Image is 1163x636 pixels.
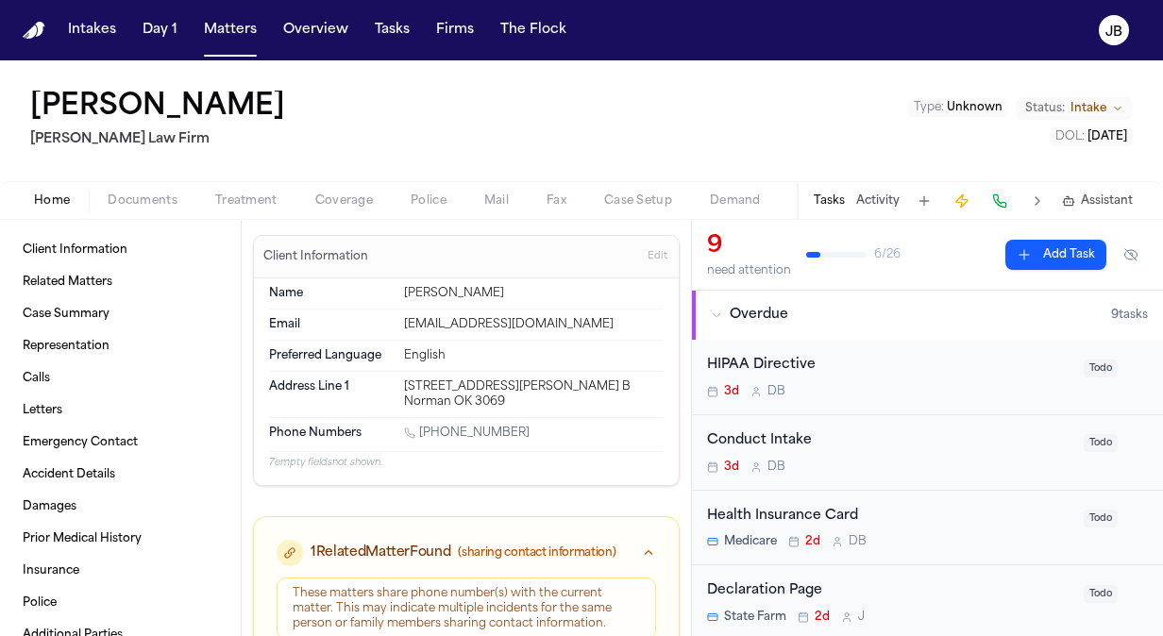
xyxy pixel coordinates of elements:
[1081,193,1133,209] span: Assistant
[484,193,509,209] span: Mail
[730,306,788,325] span: Overdue
[269,348,393,363] dt: Preferred Language
[404,379,664,410] div: [STREET_ADDRESS][PERSON_NAME] B Norman OK 3069
[254,517,679,577] button: 1RelatedMatterFound(sharing contact information)
[949,188,975,214] button: Create Immediate Task
[411,193,447,209] span: Police
[710,193,761,209] span: Demand
[196,13,264,47] button: Matters
[805,534,820,549] span: 2d
[404,317,664,332] div: [EMAIL_ADDRESS][DOMAIN_NAME]
[707,231,791,261] div: 9
[1087,131,1127,142] span: [DATE]
[23,22,45,40] a: Home
[15,492,226,522] a: Damages
[1016,97,1133,120] button: Change status from Intake
[34,193,70,209] span: Home
[707,506,1072,527] div: Health Insurance Card
[15,588,226,618] a: Police
[1084,585,1118,603] span: Todo
[908,98,1008,117] button: Edit Type: Unknown
[815,610,830,625] span: 2d
[707,580,1072,602] div: Declaration Page
[1055,131,1085,142] span: DOL :
[458,545,615,561] span: (sharing contact information)
[15,556,226,586] a: Insurance
[856,193,900,209] button: Activity
[108,193,177,209] span: Documents
[707,263,791,278] div: need attention
[15,235,226,265] a: Client Information
[1062,193,1133,209] button: Assistant
[404,348,664,363] div: English
[911,188,937,214] button: Add Task
[15,427,226,458] a: Emergency Contact
[692,291,1163,340] button: Overdue9tasks
[269,317,393,332] dt: Email
[269,426,362,441] span: Phone Numbers
[23,22,45,40] img: Finch Logo
[692,491,1163,566] div: Open task: Health Insurance Card
[1084,360,1118,377] span: Todo
[135,13,185,47] button: Day 1
[767,460,785,475] span: D B
[15,524,226,554] a: Prior Medical History
[707,430,1072,452] div: Conduct Intake
[1114,240,1148,270] button: Hide completed tasks (⌘⇧H)
[724,610,786,625] span: State Farm
[707,355,1072,377] div: HIPAA Directive
[1111,308,1148,323] span: 9 task s
[15,267,226,297] a: Related Matters
[315,193,373,209] span: Coverage
[293,586,640,631] div: These matters share phone number(s) with the current matter. This may indicate multiple incidents...
[429,13,481,47] button: Firms
[914,102,944,113] span: Type :
[874,247,901,262] span: 6 / 26
[724,460,739,475] span: 3d
[547,193,566,209] span: Fax
[260,249,372,264] h3: Client Information
[724,534,777,549] span: Medicare
[30,128,293,151] h2: [PERSON_NAME] Law Firm
[30,91,285,125] h1: [PERSON_NAME]
[1084,510,1118,527] span: Todo
[849,534,867,549] span: D B
[215,193,278,209] span: Treatment
[1050,127,1133,146] button: Edit DOL: 2025-07-02
[15,363,226,393] a: Calls
[404,286,664,301] div: [PERSON_NAME]
[648,250,667,263] span: Edit
[367,13,417,47] button: Tasks
[269,456,664,470] p: 7 empty fields not shown.
[30,91,285,125] button: Edit matter name
[15,299,226,329] a: Case Summary
[858,610,865,625] span: J
[269,379,393,410] dt: Address Line 1
[1025,101,1065,116] span: Status:
[692,415,1163,491] div: Open task: Conduct Intake
[60,13,124,47] button: Intakes
[15,460,226,490] a: Accident Details
[1070,101,1106,116] span: Intake
[311,544,450,562] span: 1 Related Matter Found
[15,331,226,361] a: Representation
[493,13,574,47] button: The Flock
[767,384,785,399] span: D B
[814,193,845,209] button: Tasks
[986,188,1013,214] button: Make a Call
[15,395,226,426] a: Letters
[404,426,530,441] a: Call 1 (405) 413-2413
[724,384,739,399] span: 3d
[1005,240,1106,270] button: Add Task
[269,286,393,301] dt: Name
[276,13,356,47] button: Overview
[692,340,1163,415] div: Open task: HIPAA Directive
[604,193,672,209] span: Case Setup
